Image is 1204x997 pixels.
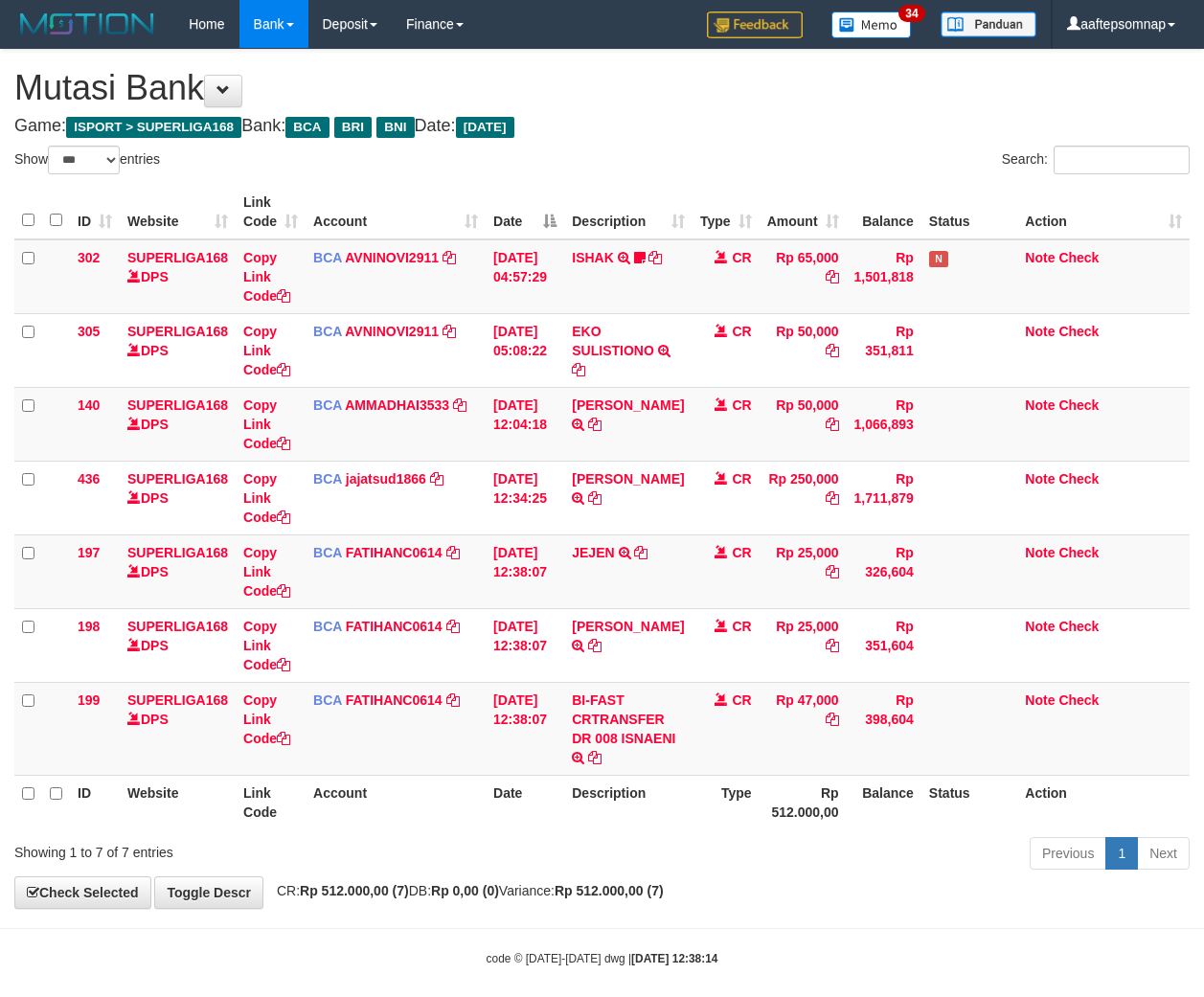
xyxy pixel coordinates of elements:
[14,69,1190,107] h1: Mutasi Bank
[154,876,263,909] a: Toggle Descr
[1058,619,1099,634] a: Check
[345,324,439,339] a: AVNINOVI2911
[120,387,236,461] td: DPS
[486,461,564,534] td: [DATE] 12:34:25
[313,545,342,560] span: BCA
[346,619,443,634] a: FATIHANC0614
[572,250,614,265] a: ISHAK
[1058,692,1099,708] a: Check
[732,471,751,487] span: CR
[588,638,602,653] a: Copy HERI KUSYAERI to clipboard
[826,269,839,284] a: Copy Rp 65,000 to clipboard
[826,638,839,653] a: Copy Rp 25,000 to clipboard
[346,692,443,708] a: FATIHANC0614
[1105,837,1138,870] a: 1
[486,534,564,608] td: [DATE] 12:38:07
[1058,471,1099,487] a: Check
[826,343,839,358] a: Copy Rp 50,000 to clipboard
[826,712,839,727] a: Copy Rp 47,000 to clipboard
[707,11,803,38] img: Feedback.jpg
[572,471,684,487] a: [PERSON_NAME]
[243,619,290,672] a: Copy Link Code
[127,692,228,708] a: SUPERLIGA168
[847,461,921,534] td: Rp 1,711,879
[693,775,760,829] th: Type
[443,250,456,265] a: Copy AVNINOVI2911 to clipboard
[1025,619,1055,634] a: Note
[78,692,100,708] span: 199
[127,324,228,339] a: SUPERLIGA168
[1017,775,1190,829] th: Action
[14,835,488,862] div: Showing 1 to 7 of 7 entries
[929,251,948,267] span: Has Note
[1058,250,1099,265] a: Check
[847,239,921,314] td: Rp 1,501,818
[70,775,120,829] th: ID
[430,471,443,487] a: Copy jajatsud1866 to clipboard
[631,952,717,965] strong: [DATE] 12:38:14
[78,324,100,339] span: 305
[78,619,100,634] span: 198
[120,461,236,534] td: DPS
[732,397,751,413] span: CR
[648,250,662,265] a: Copy ISHAK to clipboard
[127,619,228,634] a: SUPERLIGA168
[1058,397,1099,413] a: Check
[313,397,342,413] span: BCA
[78,250,100,265] span: 302
[285,117,329,138] span: BCA
[760,185,847,239] th: Amount: activate to sort column ascending
[1025,471,1055,487] a: Note
[760,534,847,608] td: Rp 25,000
[486,387,564,461] td: [DATE] 12:04:18
[127,397,228,413] a: SUPERLIGA168
[1025,397,1055,413] a: Note
[847,775,921,829] th: Balance
[243,545,290,599] a: Copy Link Code
[127,545,228,560] a: SUPERLIGA168
[1054,146,1190,174] input: Search:
[120,313,236,387] td: DPS
[313,471,342,487] span: BCA
[120,534,236,608] td: DPS
[760,608,847,682] td: Rp 25,000
[1030,837,1106,870] a: Previous
[236,775,306,829] th: Link Code
[300,883,409,898] strong: Rp 512.000,00 (7)
[313,324,342,339] span: BCA
[1025,692,1055,708] a: Note
[487,952,718,965] small: code © [DATE]-[DATE] dwg |
[941,11,1036,37] img: panduan.png
[847,534,921,608] td: Rp 326,604
[345,397,449,413] a: AMMADHAI3533
[243,397,290,451] a: Copy Link Code
[760,387,847,461] td: Rp 50,000
[898,5,924,22] span: 34
[243,250,290,304] a: Copy Link Code
[443,324,456,339] a: Copy AVNINOVI2911 to clipboard
[127,471,228,487] a: SUPERLIGA168
[564,185,692,239] th: Description: activate to sort column ascending
[243,692,290,746] a: Copy Link Code
[376,117,414,138] span: BNI
[572,324,654,358] a: EKO SULISTIONO
[760,775,847,829] th: Rp 512.000,00
[921,185,1018,239] th: Status
[732,692,751,708] span: CR
[267,883,664,898] span: CR: DB: Variance:
[120,239,236,314] td: DPS
[14,117,1190,136] h4: Game: Bank: Date:
[564,775,692,829] th: Description
[1025,250,1055,265] a: Note
[588,490,602,506] a: Copy DENI RIYADI to clipboard
[1025,545,1055,560] a: Note
[486,313,564,387] td: [DATE] 05:08:22
[732,250,751,265] span: CR
[306,185,486,239] th: Account: activate to sort column ascending
[313,250,342,265] span: BCA
[453,397,466,413] a: Copy AMMADHAI3533 to clipboard
[1058,545,1099,560] a: Check
[732,324,751,339] span: CR
[346,471,426,487] a: jajatsud1866
[243,324,290,377] a: Copy Link Code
